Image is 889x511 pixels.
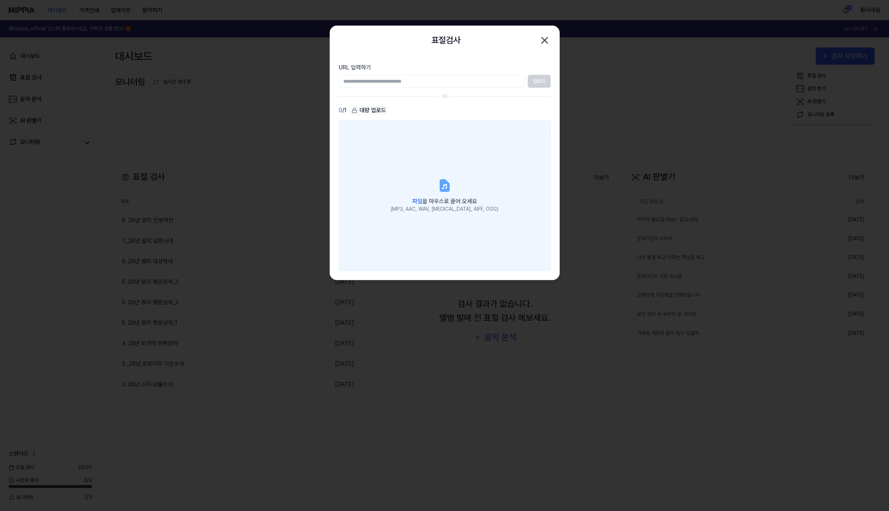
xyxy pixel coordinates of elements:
button: 대량 업로드 [349,105,388,116]
span: 을 마우스로 끌어 오세요 [412,198,477,205]
div: OR [441,93,448,100]
span: 0 [339,106,342,115]
div: / 1 [339,105,347,116]
span: 파일 [412,198,422,205]
label: URL 입력하기 [339,63,551,72]
h2: 표절검사 [431,33,461,47]
div: (MP3, AAC, WAV, [MEDICAL_DATA], AIFF, OGG) [391,206,498,213]
div: 대량 업로드 [349,105,388,115]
